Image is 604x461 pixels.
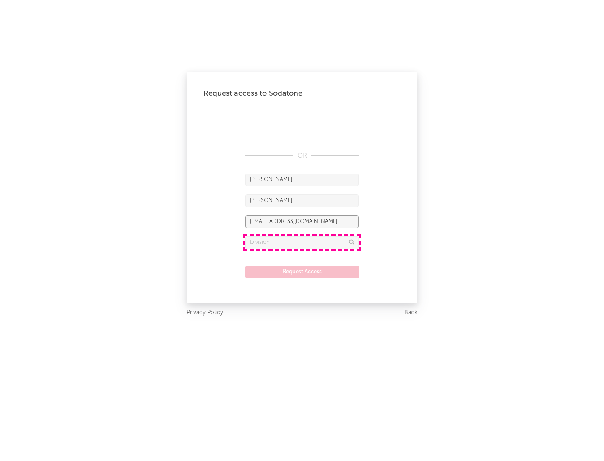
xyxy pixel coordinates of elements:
[245,194,359,207] input: Last Name
[245,174,359,186] input: First Name
[245,215,359,228] input: Email
[245,236,359,249] input: Division
[245,266,359,278] button: Request Access
[245,151,359,161] div: OR
[404,308,417,318] a: Back
[187,308,223,318] a: Privacy Policy
[203,88,401,98] div: Request access to Sodatone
